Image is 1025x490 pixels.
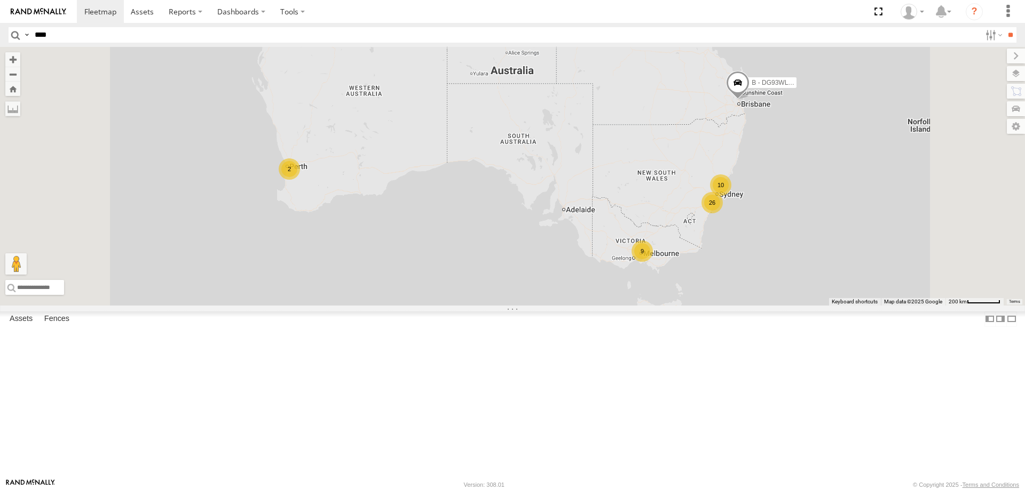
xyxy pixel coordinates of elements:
[1006,311,1017,327] label: Hide Summary Table
[5,67,20,82] button: Zoom out
[5,253,27,275] button: Drag Pegman onto the map to open Street View
[966,3,983,20] i: ?
[963,481,1019,488] a: Terms and Conditions
[949,299,967,304] span: 200 km
[4,311,38,326] label: Assets
[22,27,31,43] label: Search Query
[710,174,731,196] div: 10
[5,101,20,116] label: Measure
[832,298,878,306] button: Keyboard shortcuts
[913,481,1019,488] div: © Copyright 2025 -
[464,481,504,488] div: Version: 308.01
[6,479,55,490] a: Visit our Website
[984,311,995,327] label: Dock Summary Table to the Left
[11,8,66,15] img: rand-logo.svg
[995,311,1006,327] label: Dock Summary Table to the Right
[1009,300,1020,304] a: Terms (opens in new tab)
[884,299,942,304] span: Map data ©2025 Google
[981,27,1004,43] label: Search Filter Options
[752,79,846,86] span: B - DG93WL - [PERSON_NAME]
[5,52,20,67] button: Zoom in
[701,192,723,213] div: 26
[39,311,75,326] label: Fences
[279,158,300,180] div: 2
[5,82,20,96] button: Zoom Home
[1007,119,1025,134] label: Map Settings
[945,298,1004,306] button: Map Scale: 200 km per 59 pixels
[632,240,653,262] div: 9
[897,4,928,20] div: Tye Clark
